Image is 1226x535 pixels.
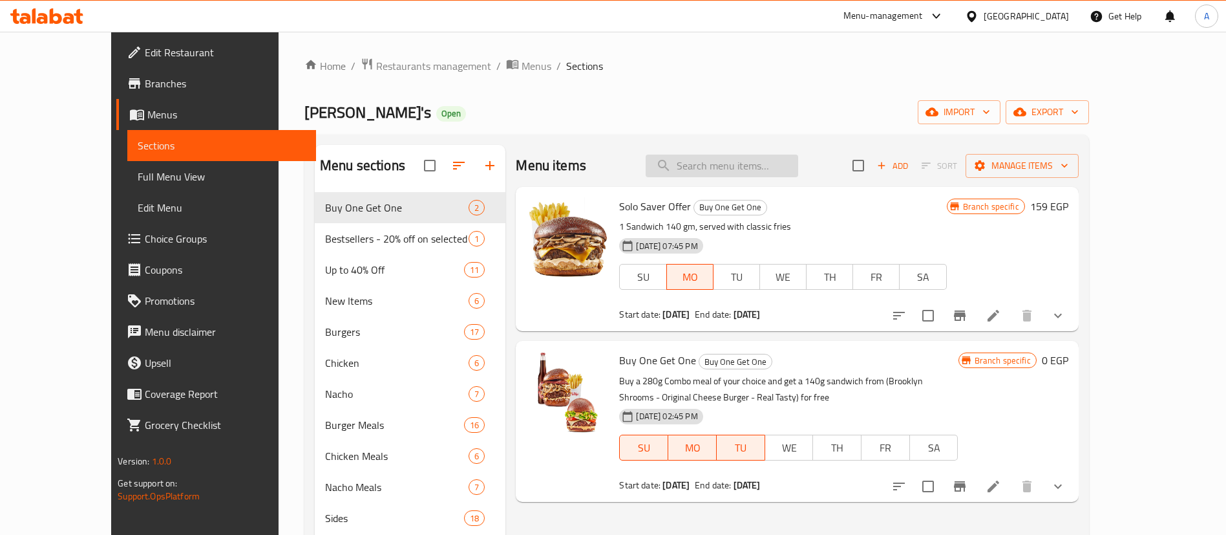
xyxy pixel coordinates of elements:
a: Promotions [116,285,316,316]
h2: Menu items [516,156,586,175]
button: delete [1011,300,1042,331]
div: items [469,200,485,215]
b: [DATE] [734,477,761,494]
span: Sections [566,58,603,74]
div: Nacho Meals7 [315,472,505,503]
a: Edit Menu [127,192,316,223]
span: A [1204,9,1209,23]
div: Bestsellers - 20% off on selected items1 [315,223,505,254]
button: show more [1042,300,1073,331]
div: items [464,510,485,526]
span: [DATE] 02:45 PM [631,410,703,422]
span: Burgers [325,324,464,340]
div: Nacho7 [315,378,505,409]
span: Open [436,108,466,119]
span: 18 [465,512,484,525]
span: Edit Restaurant [145,45,306,60]
span: 1 [469,233,484,245]
span: Coverage Report [145,386,306,402]
span: TU [722,439,760,457]
b: [DATE] [734,306,761,323]
button: Manage items [966,154,1079,178]
div: items [469,479,485,495]
a: Grocery Checklist [116,409,316,441]
span: End date: [695,306,731,323]
svg: Show Choices [1050,479,1066,494]
div: Chicken Meals6 [315,441,505,472]
a: Branches [116,68,316,99]
span: Sort sections [443,150,474,181]
span: FR [867,439,905,457]
span: 6 [469,295,484,307]
div: Menu-management [843,8,923,24]
button: import [918,100,1000,124]
span: 6 [469,450,484,463]
div: Up to 40% Off11 [315,254,505,285]
span: Chicken [325,355,469,371]
span: Bestsellers - 20% off on selected items [325,231,469,246]
span: Sections [138,138,306,153]
span: Select section [845,152,872,179]
b: [DATE] [662,306,690,323]
span: import [928,104,990,120]
button: Branch-specific-item [944,471,975,502]
button: show more [1042,471,1073,502]
span: WE [770,439,809,457]
span: SA [915,439,953,457]
a: Upsell [116,347,316,378]
div: New Items [325,293,469,309]
div: Buy One Get One [325,200,469,215]
b: [DATE] [662,477,690,494]
nav: breadcrumb [304,58,1089,74]
span: SU [625,268,661,287]
span: Solo Saver Offer [619,197,691,216]
span: Promotions [145,293,306,309]
div: [GEOGRAPHIC_DATA] [984,9,1069,23]
span: Sides [325,510,464,526]
span: MO [672,268,708,287]
span: Menus [147,107,306,122]
div: items [464,417,485,433]
div: Chicken Meals [325,448,469,464]
span: Menus [522,58,551,74]
div: Buy One Get One [699,354,772,369]
span: Select all sections [416,152,443,179]
span: Choice Groups [145,231,306,246]
span: TH [812,268,848,287]
span: Restaurants management [376,58,491,74]
span: TH [818,439,856,457]
div: items [469,386,485,402]
div: items [464,324,485,340]
span: [DATE] 07:45 PM [631,240,703,252]
span: Get support on: [118,475,177,492]
button: SA [899,264,946,290]
button: FR [852,264,900,290]
span: Branches [145,76,306,91]
span: Menu disclaimer [145,324,306,340]
button: TU [713,264,760,290]
span: export [1016,104,1079,120]
button: Branch-specific-item [944,300,975,331]
div: items [469,355,485,371]
button: SU [619,435,668,461]
span: Nacho [325,386,469,402]
a: Menu disclaimer [116,316,316,347]
span: TU [719,268,755,287]
span: 17 [465,326,484,338]
button: delete [1011,471,1042,502]
span: Start date: [619,477,661,494]
a: Support.OpsPlatform [118,488,200,505]
div: items [469,231,485,246]
span: Branch specific [969,355,1036,367]
span: Full Menu View [138,169,306,184]
a: Restaurants management [361,58,491,74]
div: Up to 40% Off [325,262,464,278]
button: MO [666,264,713,290]
button: MO [668,435,717,461]
li: / [556,58,561,74]
span: Buy One Get One [694,200,766,215]
button: Add section [474,150,505,181]
span: Burger Meals [325,417,464,433]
